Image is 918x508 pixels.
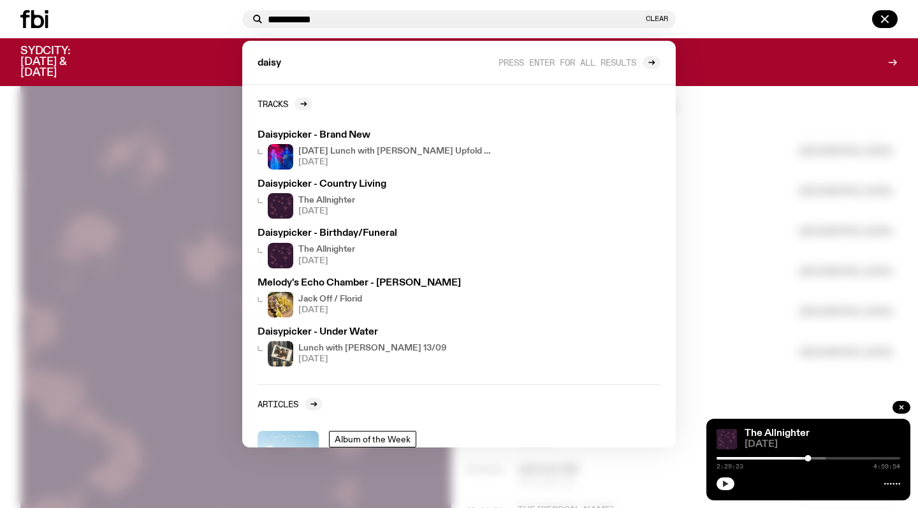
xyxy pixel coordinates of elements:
a: Daisypicker - Brand NewLabyrinth[DATE] Lunch with [PERSON_NAME] Upfold and [PERSON_NAME] // Labyr... [252,126,497,175]
span: 4:59:54 [873,463,900,470]
span: Press enter for all results [499,57,636,67]
h4: The Allnighter [298,245,355,254]
span: [DATE] [298,158,492,166]
a: Articles [258,398,323,410]
img: Labyrinth [268,144,293,170]
h2: Articles [258,399,298,409]
span: [DATE] [298,207,355,215]
h3: SYDCITY: [DATE] & [DATE] [20,46,102,78]
a: Daisypicker - Birthday/FuneralThe Allnighter[DATE] [252,224,497,273]
h4: Lunch with [PERSON_NAME] 13/09 [298,344,447,352]
a: Daisypicker - Under WaterA polaroid of Ella Avni in the studio on top of the mixer which is also ... [252,323,497,372]
span: 2:29:23 [717,463,743,470]
a: Tracks [258,98,312,110]
span: [DATE] [298,257,355,265]
a: Daisypicker - Country LivingThe Allnighter[DATE] [252,175,497,224]
img: A polaroid of Ella Avni in the studio on top of the mixer which is also located in the studio. [268,341,293,366]
button: Clear [646,15,668,22]
h3: Melody's Echo Chamber - [PERSON_NAME] [258,279,492,288]
h4: Jack Off / Florid [298,295,362,303]
a: The Allnighter [745,428,810,439]
h3: Daisypicker - Under Water [258,328,492,337]
span: [DATE] [298,306,362,314]
span: [DATE] [298,355,447,363]
a: Album of the WeekDaisypicker - Mess Around[DATE] [252,426,666,497]
h3: Daisypicker - Brand New [258,131,492,140]
h4: The Allnighter [298,196,355,205]
a: Melody's Echo Chamber - [PERSON_NAME]Jack Off / Florid[DATE] [252,273,497,323]
span: [DATE] [745,440,900,449]
h3: Daisypicker - Birthday/Funeral [258,229,492,238]
h4: [DATE] Lunch with [PERSON_NAME] Upfold and [PERSON_NAME] // Labyrinth [298,147,492,156]
h3: Daisypicker - Country Living [258,180,492,189]
h2: Tracks [258,99,288,108]
span: daisy [258,59,281,68]
a: Press enter for all results [499,56,660,69]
